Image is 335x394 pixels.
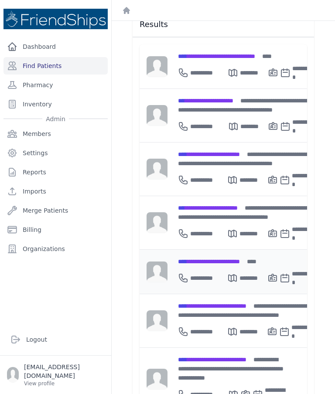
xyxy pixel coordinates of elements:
[3,202,108,219] a: Merge Patients
[3,221,108,238] a: Billing
[3,163,108,181] a: Reports
[7,331,104,348] a: Logout
[147,369,167,390] img: person-242608b1a05df3501eefc295dc1bc67a.jpg
[3,9,108,29] img: Medical Missions EMR
[3,76,108,94] a: Pharmacy
[24,363,104,380] p: [EMAIL_ADDRESS][DOMAIN_NAME]
[3,240,108,258] a: Organizations
[3,95,108,113] a: Inventory
[147,105,167,126] img: person-242608b1a05df3501eefc295dc1bc67a.jpg
[147,310,167,331] img: person-242608b1a05df3501eefc295dc1bc67a.jpg
[147,262,167,282] img: person-242608b1a05df3501eefc295dc1bc67a.jpg
[3,144,108,162] a: Settings
[147,159,167,180] img: person-242608b1a05df3501eefc295dc1bc67a.jpg
[147,212,167,233] img: person-242608b1a05df3501eefc295dc1bc67a.jpg
[24,380,104,387] p: View profile
[3,125,108,143] a: Members
[3,183,108,200] a: Imports
[7,363,104,387] a: [EMAIL_ADDRESS][DOMAIN_NAME] View profile
[3,38,108,55] a: Dashboard
[140,19,307,30] h3: Results
[3,57,108,75] a: Find Patients
[147,56,167,77] img: person-242608b1a05df3501eefc295dc1bc67a.jpg
[42,115,69,123] span: Admin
